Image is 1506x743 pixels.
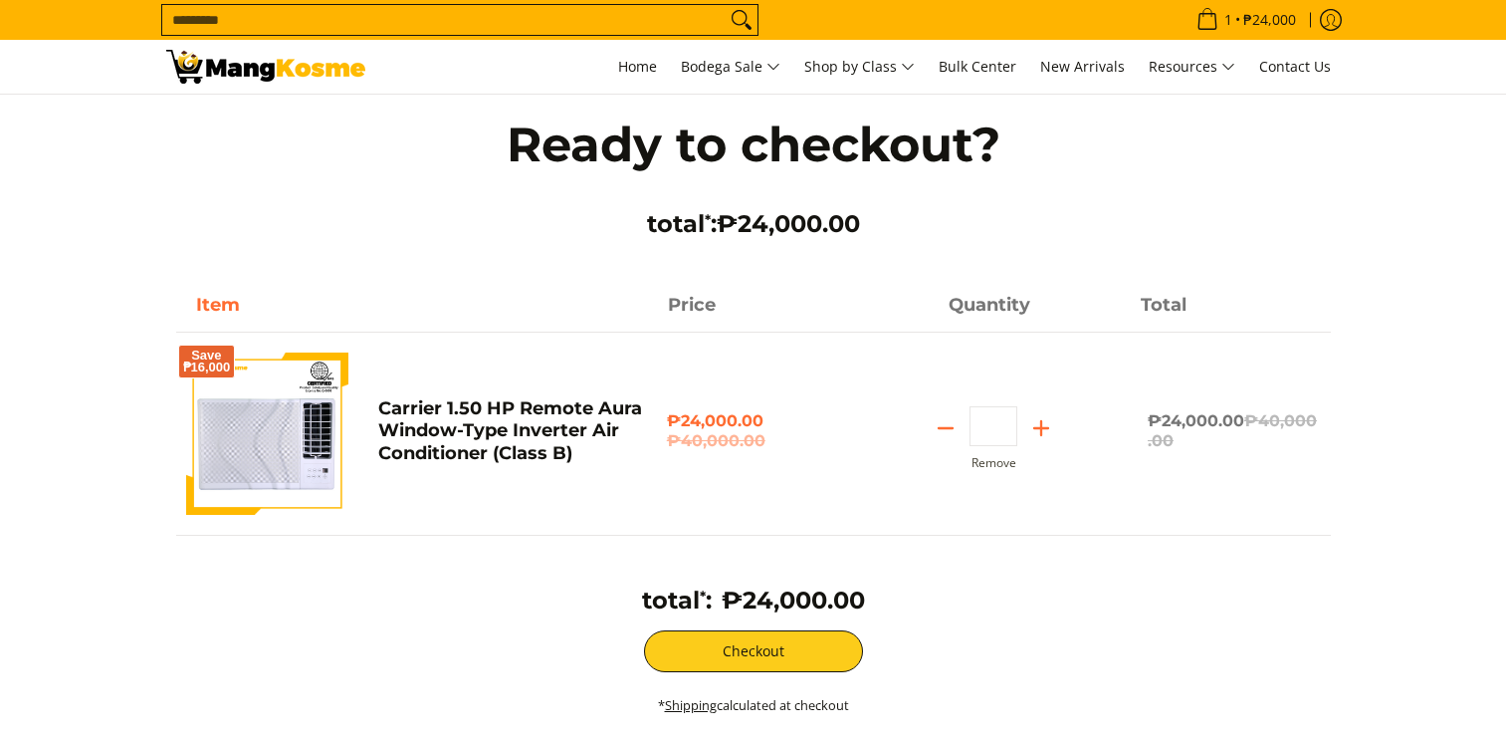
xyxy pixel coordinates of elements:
[1149,55,1235,80] span: Resources
[642,586,712,616] h3: total :
[1148,411,1317,450] del: ₱40,000.00
[722,586,865,615] span: ₱24,000.00
[667,431,839,451] del: ₱40,000.00
[667,411,839,451] span: ₱24,000.00
[794,40,925,94] a: Shop by Class
[804,55,915,80] span: Shop by Class
[939,57,1016,76] span: Bulk Center
[1030,40,1135,94] a: New Arrivals
[671,40,790,94] a: Bodega Sale
[385,40,1341,94] nav: Main Menu
[929,40,1026,94] a: Bulk Center
[1249,40,1341,94] a: Contact Us
[465,115,1042,174] h1: Ready to checkout?
[658,696,849,714] small: * calculated at checkout
[608,40,667,94] a: Home
[1221,13,1235,27] span: 1
[618,57,657,76] span: Home
[166,50,365,84] img: Your Shopping Cart | Mang Kosme
[1190,9,1302,31] span: •
[922,412,969,444] button: Subtract
[1017,412,1065,444] button: Add
[1139,40,1245,94] a: Resources
[644,630,863,672] button: Checkout
[378,397,642,464] a: Carrier 1.50 HP Remote Aura Window-Type Inverter Air Conditioner (Class B)
[1240,13,1299,27] span: ₱24,000
[1148,411,1317,450] span: ₱24,000.00
[726,5,757,35] button: Search
[1040,57,1125,76] span: New Arrivals
[1259,57,1331,76] span: Contact Us
[186,353,348,515] img: Default Title Carrier 1.50 HP Remote Aura Window-Type Inverter Air Conditioner (Class B)
[465,209,1042,239] h3: total :
[681,55,780,80] span: Bodega Sale
[971,456,1016,470] button: Remove
[183,350,231,373] span: Save ₱16,000
[665,696,717,714] a: Shipping
[717,209,860,238] span: ₱24,000.00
